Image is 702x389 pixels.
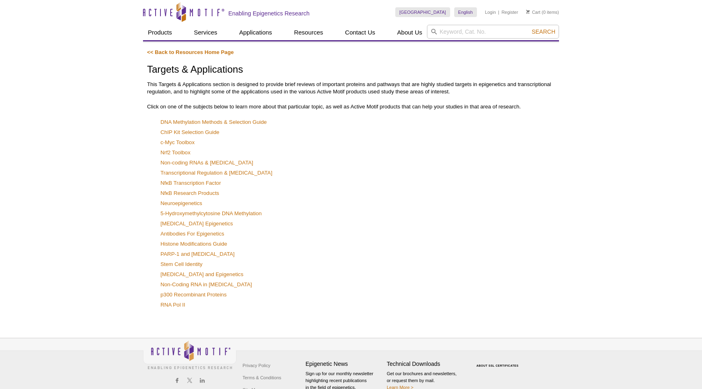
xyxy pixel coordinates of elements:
[160,179,221,187] a: NfκB Transcription Factor
[234,25,277,40] a: Applications
[143,25,177,40] a: Products
[160,271,243,278] a: [MEDICAL_DATA] and Epigenetics
[526,7,559,17] li: (0 items)
[160,149,191,156] a: Nrf2 Toolbox
[526,10,530,14] img: Your Cart
[147,64,555,76] h1: Targets & Applications
[160,190,219,197] a: NfκB Research Products
[160,169,272,177] a: Transcriptional Regulation & [MEDICAL_DATA]
[498,7,499,17] li: |
[454,7,477,17] a: English
[160,261,202,268] a: Stem Cell Identity
[160,210,262,217] a: 5-Hydroxymethylcytosine DNA Methylation
[160,301,185,309] a: RNA Pol II
[160,139,195,146] a: c-Myc Toolbox
[387,361,464,367] h4: Technical Downloads
[147,81,555,95] p: This Targets & Applications section is designed to provide brief reviews of important proteins an...
[160,200,202,207] a: Neuroepigenetics
[395,7,450,17] a: [GEOGRAPHIC_DATA]
[147,49,234,55] a: << Back to Resources Home Page
[160,291,227,298] a: p300 Recombinant Proteins
[526,9,540,15] a: Cart
[468,352,529,370] table: Click to Verify - This site chose Symantec SSL for secure e-commerce and confidential communicati...
[501,9,518,15] a: Register
[427,25,559,39] input: Keyword, Cat. No.
[160,240,227,248] a: Histone Modifications Guide
[240,359,272,372] a: Privacy Policy
[305,361,383,367] h4: Epigenetic News
[477,364,519,367] a: ABOUT SSL CERTIFICATES
[289,25,328,40] a: Resources
[160,119,267,126] a: DNA Methylation Methods & Selection Guide
[143,338,236,371] img: Active Motif,
[485,9,496,15] a: Login
[160,220,233,227] a: [MEDICAL_DATA] Epigenetics
[160,251,235,258] a: PARP-1 and [MEDICAL_DATA]
[228,10,310,17] h2: Enabling Epigenetics Research
[189,25,222,40] a: Services
[147,103,555,110] p: Click on one of the subjects below to learn more about that particular topic, as well as Active M...
[240,372,283,384] a: Terms & Conditions
[532,28,555,35] span: Search
[160,129,219,136] a: ChIP Kit Selection Guide
[340,25,380,40] a: Contact Us
[160,159,253,166] a: Non-coding RNAs & [MEDICAL_DATA]
[529,28,558,35] button: Search
[160,281,252,288] a: Non-Coding RNA in [MEDICAL_DATA]
[392,25,427,40] a: About Us
[160,230,224,238] a: Antibodies For Epigenetics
